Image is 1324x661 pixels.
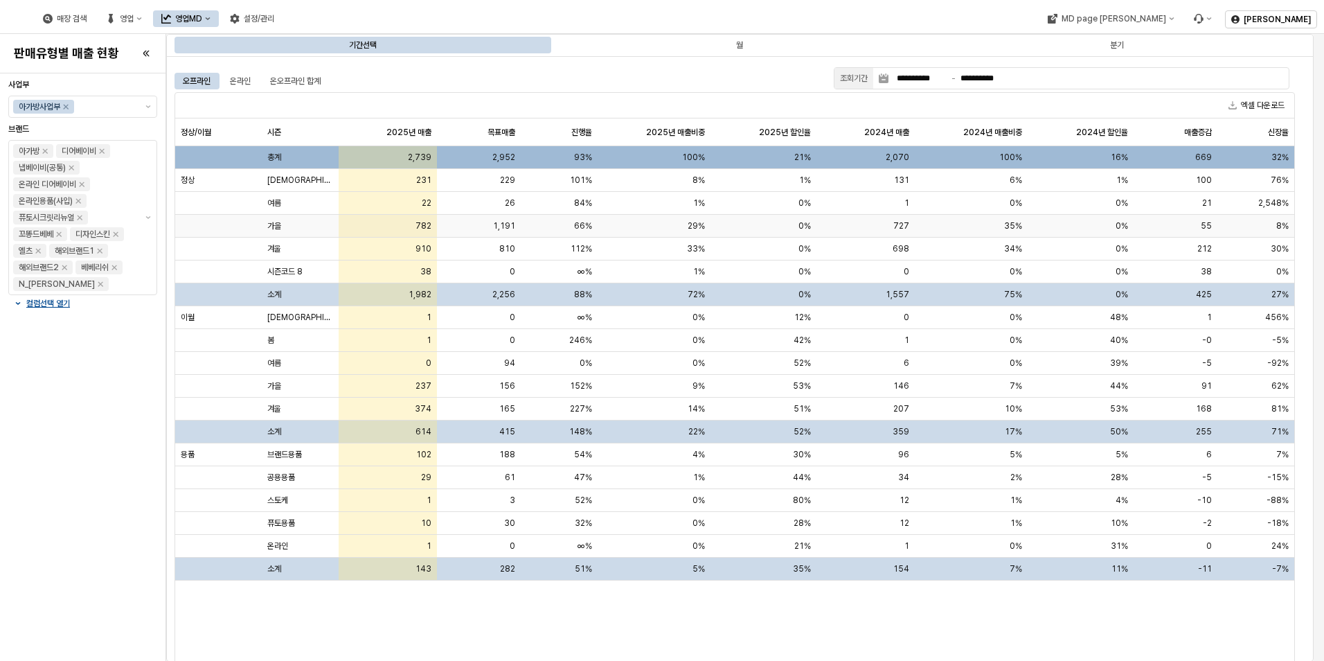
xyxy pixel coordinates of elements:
div: 퓨토시크릿리뉴얼 [19,211,74,224]
span: 시즌 [267,127,281,138]
span: 7% [1010,563,1022,574]
span: 목표매출 [487,127,515,138]
div: Remove 냅베이비(공통) [69,165,74,170]
span: 35% [1004,220,1022,231]
span: 10 [421,518,431,529]
span: 진행율 [571,127,592,138]
span: -7% [1272,563,1289,574]
span: 1 [1207,312,1212,323]
span: 1% [1010,518,1022,529]
div: Remove N_이야이야오 [98,281,103,287]
span: 51% [794,403,811,414]
span: 61 [505,472,515,483]
span: 143 [415,563,431,574]
span: 40% [1110,335,1128,346]
span: 1% [799,175,811,186]
span: 0% [692,495,705,506]
div: 오프라인 [183,73,211,89]
div: 해외브랜드1 [55,244,94,258]
div: 해외브랜드2 [19,261,59,274]
div: 디어베이비 [62,144,96,158]
span: -18% [1267,518,1289,529]
span: 62% [1271,380,1289,391]
span: 0% [692,540,705,552]
div: 영업 [98,10,150,27]
span: 2024년 할인율 [1076,127,1128,138]
div: 조회기간 [840,71,868,85]
span: 188 [499,449,515,460]
span: -15% [1267,472,1289,483]
span: 282 [500,563,515,574]
button: 매장 검색 [35,10,95,27]
span: 102 [416,449,431,460]
div: 영업 [120,14,134,24]
span: 22% [688,426,705,437]
span: 1 [427,540,431,552]
span: [DEMOGRAPHIC_DATA] [267,312,333,323]
span: 9% [692,380,705,391]
span: 38 [420,266,431,277]
main: App Frame [166,34,1324,661]
span: 10% [1005,403,1022,414]
span: 0% [1116,289,1128,300]
span: 0% [1010,197,1022,209]
div: Menu item 6 [1185,10,1219,27]
span: 71% [1271,426,1289,437]
span: 374 [415,403,431,414]
button: 영업MD [153,10,219,27]
span: 231 [416,175,431,186]
span: 1% [693,197,705,209]
span: 22 [422,197,431,209]
span: 2025년 매출 [386,127,431,138]
span: 6 [904,358,909,369]
h4: 판매유형별 매출 현황 [14,46,119,60]
span: 50% [1110,426,1128,437]
span: 0% [1010,358,1022,369]
span: 55 [1201,220,1212,231]
span: 52% [794,426,811,437]
span: 3 [510,495,515,506]
span: 온라인 [267,540,288,552]
span: 21% [794,152,811,163]
span: 237 [415,380,431,391]
span: 소계 [267,563,281,574]
span: 27% [1271,289,1289,300]
span: -0 [1202,335,1212,346]
div: Remove 디어베이비 [99,148,105,154]
div: 디자인스킨 [75,227,110,241]
span: 29% [688,220,705,231]
span: 10% [1111,518,1128,529]
span: 신장율 [1268,127,1289,138]
span: 156 [499,380,515,391]
span: 227% [570,403,592,414]
span: 8% [1276,220,1289,231]
span: 2,070 [886,152,909,163]
div: Remove 온라인 디어베이비 [79,182,84,187]
span: 가을 [267,380,281,391]
span: 정상/이월 [181,127,211,138]
span: 매출증감 [1184,127,1212,138]
span: 229 [500,175,515,186]
span: 26 [505,197,515,209]
button: 컬럼선택 열기 [14,298,152,309]
div: MD page 이동 [1039,10,1182,27]
span: 2025년 매출비중 [646,127,705,138]
span: 32% [1271,152,1289,163]
div: 냅베이비(공통) [19,161,66,175]
span: -2 [1203,518,1212,529]
span: 30% [1271,243,1289,254]
span: 6% [1010,175,1022,186]
span: 0% [1010,266,1022,277]
span: 425 [1196,289,1212,300]
span: -10 [1197,495,1212,506]
span: 44% [1110,380,1128,391]
span: 100% [999,152,1022,163]
button: [PERSON_NAME] [1225,10,1317,28]
span: 80% [793,495,811,506]
span: 1 [904,540,909,552]
span: 14% [688,403,705,414]
div: Remove 디자인스킨 [113,231,118,237]
span: 여름 [267,358,281,369]
span: 용품 [181,449,195,460]
span: 2,548% [1258,197,1289,209]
